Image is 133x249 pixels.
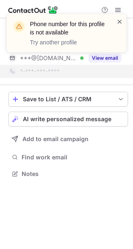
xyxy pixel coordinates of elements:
[8,5,58,15] img: ContactOut v5.3.10
[22,136,89,142] span: Add to email campaign
[8,132,128,146] button: Add to email campaign
[8,168,128,180] button: Notes
[23,96,113,103] div: Save to List / ATS / CRM
[12,20,26,33] img: warning
[8,112,128,127] button: AI write personalized message
[8,151,128,163] button: Find work email
[30,38,106,46] p: Try another profile
[22,170,125,178] span: Notes
[30,20,106,37] header: Phone number for this profile is not available
[8,92,128,107] button: save-profile-one-click
[23,116,111,122] span: AI write personalized message
[22,154,125,161] span: Find work email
